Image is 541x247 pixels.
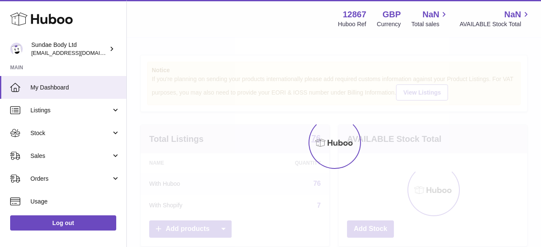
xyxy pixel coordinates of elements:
strong: 12867 [343,9,366,20]
span: Total sales [411,20,449,28]
a: NaN Total sales [411,9,449,28]
div: Huboo Ref [338,20,366,28]
span: AVAILABLE Stock Total [459,20,531,28]
span: NaN [422,9,439,20]
span: Orders [30,175,111,183]
span: My Dashboard [30,84,120,92]
span: [EMAIL_ADDRESS][DOMAIN_NAME] [31,49,124,56]
span: Usage [30,198,120,206]
div: Sundae Body Ltd [31,41,107,57]
strong: GBP [383,9,401,20]
a: NaN AVAILABLE Stock Total [459,9,531,28]
div: Currency [377,20,401,28]
img: internalAdmin-12867@internal.huboo.com [10,43,23,55]
span: Sales [30,152,111,160]
span: Stock [30,129,111,137]
span: Listings [30,106,111,114]
span: NaN [504,9,521,20]
a: Log out [10,215,116,231]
